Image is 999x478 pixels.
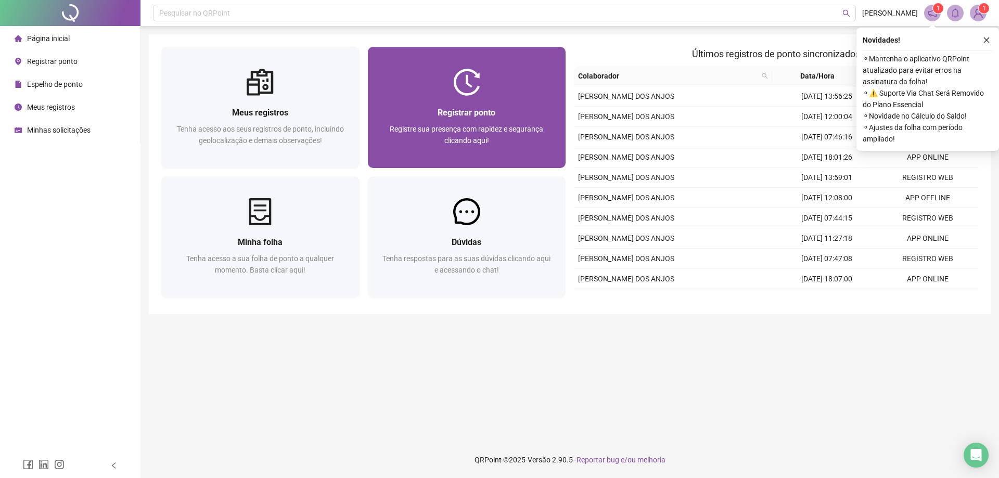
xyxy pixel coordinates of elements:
span: Versão [528,456,550,464]
td: APP ONLINE [877,228,978,249]
span: [PERSON_NAME] [862,7,918,19]
span: Tenha acesso a sua folha de ponto a qualquer momento. Basta clicar aqui! [186,254,334,274]
td: REGISTRO WEB [877,208,978,228]
span: Reportar bug e/ou melhoria [577,456,665,464]
td: APP OFFLINE [877,188,978,208]
th: Data/Hora [772,66,872,86]
span: clock-circle [15,104,22,111]
td: [DATE] 18:07:00 [776,269,877,289]
span: environment [15,58,22,65]
span: Espelho de ponto [27,80,83,88]
td: [DATE] 13:59:01 [776,167,877,188]
td: APP ONLINE [877,269,978,289]
td: APP ONLINE [877,289,978,309]
span: 1 [937,5,940,12]
span: search [762,73,768,79]
span: [PERSON_NAME] DOS ANJOS [578,254,674,263]
a: Meus registrosTenha acesso aos seus registros de ponto, incluindo geolocalização e demais observa... [161,47,360,168]
span: Meus registros [232,108,288,118]
a: DúvidasTenha respostas para as suas dúvidas clicando aqui e acessando o chat! [368,176,566,298]
td: [DATE] 12:08:00 [776,188,877,208]
span: [PERSON_NAME] DOS ANJOS [578,133,674,141]
span: notification [928,8,937,18]
span: [PERSON_NAME] DOS ANJOS [578,234,674,242]
footer: QRPoint © 2025 - 2.90.5 - [140,442,999,478]
td: APP ONLINE [877,147,978,167]
a: Registrar pontoRegistre sua presença com rapidez e segurança clicando aqui! [368,47,566,168]
span: left [110,462,118,469]
span: [PERSON_NAME] DOS ANJOS [578,112,674,121]
td: REGISTRO WEB [877,167,978,188]
span: Registrar ponto [438,108,495,118]
span: Registre sua presença com rapidez e segurança clicando aqui! [390,125,543,145]
span: close [983,36,990,44]
span: [PERSON_NAME] DOS ANJOS [578,153,674,161]
span: Últimos registros de ponto sincronizados [692,48,860,59]
span: linkedin [39,459,49,470]
td: [DATE] 11:27:18 [776,228,877,249]
span: [PERSON_NAME] DOS ANJOS [578,275,674,283]
span: Novidades ! [863,34,900,46]
span: bell [951,8,960,18]
span: Dúvidas [452,237,481,247]
span: ⚬ Novidade no Cálculo do Saldo! [863,110,993,122]
img: 64984 [970,5,986,21]
span: search [842,9,850,17]
span: Colaborador [578,70,758,82]
span: Tenha respostas para as suas dúvidas clicando aqui e acessando o chat! [382,254,550,274]
span: [PERSON_NAME] DOS ANJOS [578,92,674,100]
span: Registrar ponto [27,57,78,66]
span: [PERSON_NAME] DOS ANJOS [578,173,674,182]
span: [PERSON_NAME] DOS ANJOS [578,193,674,202]
span: Tenha acesso aos seus registros de ponto, incluindo geolocalização e demais observações! [177,125,344,145]
td: [DATE] 18:01:26 [776,147,877,167]
td: [DATE] 07:47:08 [776,249,877,269]
span: Página inicial [27,34,70,43]
span: Data/Hora [776,70,859,82]
span: ⚬ ⚠️ Suporte Via Chat Será Removido do Plano Essencial [863,87,993,110]
span: facebook [23,459,33,470]
a: Minha folhaTenha acesso a sua folha de ponto a qualquer momento. Basta clicar aqui! [161,176,360,298]
sup: 1 [933,3,943,14]
td: [DATE] 14:00:01 [776,289,877,309]
span: 1 [982,5,986,12]
span: search [760,68,770,84]
span: Minhas solicitações [27,126,91,134]
td: REGISTRO WEB [877,249,978,269]
span: ⚬ Mantenha o aplicativo QRPoint atualizado para evitar erros na assinatura da folha! [863,53,993,87]
td: [DATE] 07:46:16 [776,127,877,147]
span: instagram [54,459,65,470]
td: [DATE] 13:56:25 [776,86,877,107]
td: [DATE] 12:00:04 [776,107,877,127]
td: [DATE] 07:44:15 [776,208,877,228]
span: home [15,35,22,42]
span: ⚬ Ajustes da folha com período ampliado! [863,122,993,145]
span: Meus registros [27,103,75,111]
sup: Atualize o seu contato no menu Meus Dados [979,3,989,14]
div: Open Intercom Messenger [964,443,989,468]
span: file [15,81,22,88]
span: Minha folha [238,237,283,247]
span: [PERSON_NAME] DOS ANJOS [578,214,674,222]
span: schedule [15,126,22,134]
